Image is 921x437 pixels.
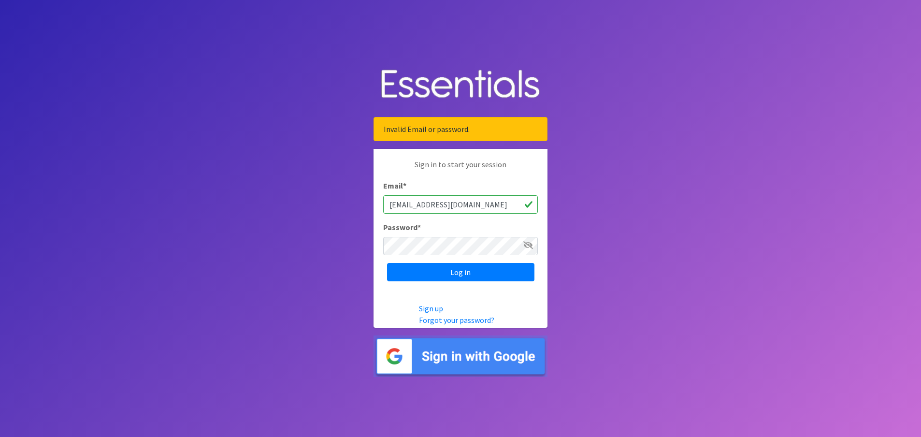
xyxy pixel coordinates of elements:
div: Invalid Email or password. [374,117,547,141]
a: Sign up [419,304,443,313]
abbr: required [417,222,421,232]
a: Forgot your password? [419,315,494,325]
label: Password [383,221,421,233]
p: Sign in to start your session [383,159,538,180]
img: Sign in with Google [374,335,547,378]
label: Email [383,180,406,191]
abbr: required [403,181,406,190]
img: Human Essentials [374,60,547,110]
input: Log in [387,263,534,281]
